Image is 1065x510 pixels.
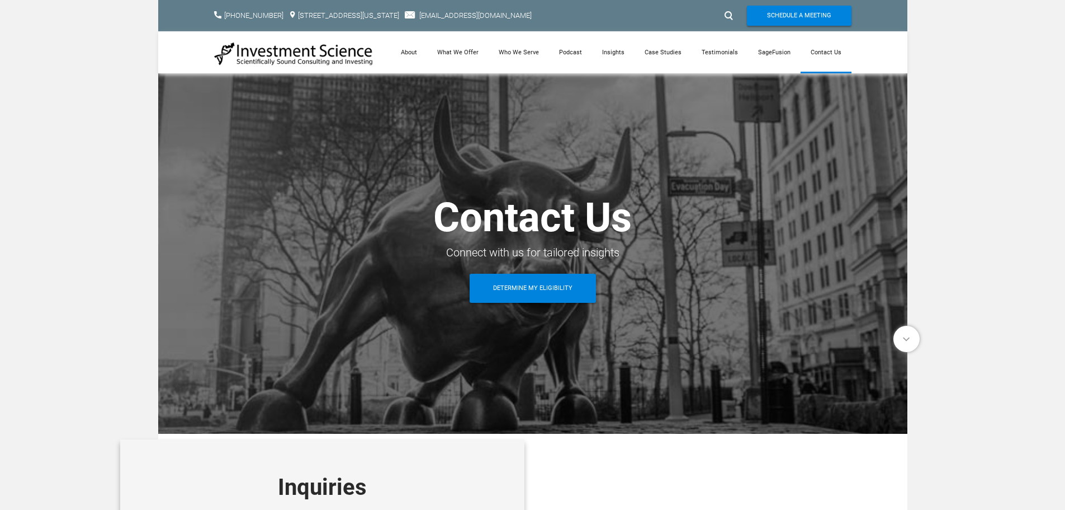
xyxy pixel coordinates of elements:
[635,31,692,73] a: Case Studies
[433,194,632,241] span: Contact Us​​​​
[801,31,851,73] a: Contact Us
[692,31,748,73] a: Testimonials
[470,274,596,303] a: Determine My Eligibility
[767,6,831,26] span: Schedule A Meeting
[747,6,851,26] a: Schedule A Meeting
[419,11,532,20] a: [EMAIL_ADDRESS][DOMAIN_NAME]
[489,31,549,73] a: Who We Serve
[748,31,801,73] a: SageFusion
[214,41,373,66] img: Investment Science | NYC Consulting Services
[391,31,427,73] a: About
[298,11,399,20] a: [STREET_ADDRESS][US_STATE]​
[549,31,592,73] a: Podcast
[493,274,572,303] span: Determine My Eligibility
[592,31,635,73] a: Insights
[224,11,283,20] a: [PHONE_NUMBER]
[427,31,489,73] a: What We Offer
[278,474,367,500] font: Inquiries
[214,242,851,263] div: ​Connect with us for tailored insights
